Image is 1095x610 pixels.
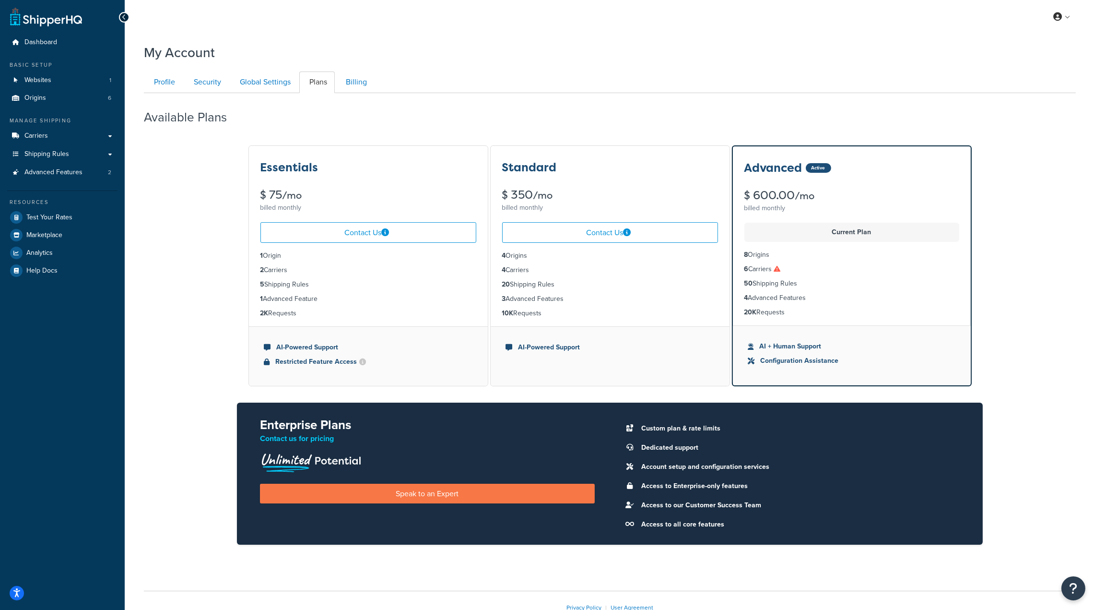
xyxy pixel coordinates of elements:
span: Marketplace [26,231,62,239]
div: $ 600.00 [744,190,959,202]
a: Profile [144,72,183,93]
div: Active [806,163,831,173]
span: Websites [24,76,51,84]
span: Dashboard [24,38,57,47]
a: Analytics [7,244,118,262]
strong: 1 [260,294,263,304]
small: /mo [533,189,553,202]
strong: 5 [260,279,265,289]
li: Carriers [744,264,959,275]
li: Requests [260,308,476,319]
li: Origin [260,251,476,261]
a: Speak to an Expert [260,484,594,503]
span: Carriers [24,132,48,140]
a: Websites 1 [7,72,118,89]
li: Requests [502,308,718,319]
strong: 4 [502,265,506,275]
p: Current Plan [750,226,954,239]
a: Marketplace [7,227,118,244]
div: Manage Shipping [7,117,118,125]
div: Basic Setup [7,61,118,69]
span: 1 [109,76,111,84]
li: Advanced Features [7,164,118,181]
span: 2 [108,168,111,177]
a: Global Settings [230,72,298,93]
p: Contact us for pricing [260,432,594,445]
strong: 50 [744,278,753,288]
a: Contact Us [502,222,718,243]
a: Shipping Rules [7,145,118,163]
li: Shipping Rules [260,279,476,290]
li: Configuration Assistance [748,356,955,366]
small: /mo [283,189,302,202]
li: Shipping Rules [502,279,718,290]
li: Origins [7,89,118,107]
h2: Enterprise Plans [260,418,594,432]
div: billed monthly [744,202,959,215]
div: $ 350 [502,189,718,201]
span: Shipping Rules [24,150,69,158]
a: Carriers [7,127,118,145]
strong: 8 [744,250,748,260]
h1: My Account [144,43,215,62]
span: Analytics [26,249,53,257]
a: Dashboard [7,34,118,51]
h3: Standard [502,161,557,174]
span: 6 [108,94,111,102]
li: Custom plan & rate limits [637,422,960,435]
span: Origins [24,94,46,102]
a: Billing [336,72,375,93]
div: billed monthly [502,201,718,215]
li: AI + Human Support [748,341,955,352]
span: Test Your Rates [26,214,72,222]
li: Websites [7,72,118,89]
li: Shipping Rules [744,278,959,289]
small: /mo [795,189,815,203]
a: Security [184,72,229,93]
a: Plans [299,72,335,93]
strong: 2 [260,265,264,275]
li: Advanced Features [502,294,718,304]
div: billed monthly [260,201,476,215]
div: Resources [7,198,118,206]
a: Help Docs [7,262,118,279]
strong: 2K [260,308,269,318]
strong: 6 [744,264,749,274]
li: Account setup and configuration services [637,460,960,474]
h3: Advanced [744,162,802,174]
li: Advanced Features [744,293,959,303]
a: Test Your Rates [7,209,118,226]
li: Carriers [260,265,476,275]
li: Access to our Customer Success Team [637,499,960,512]
li: Access to all core features [637,518,960,531]
h2: Available Plans [144,110,241,124]
strong: 4 [744,293,748,303]
li: AI-Powered Support [264,342,472,353]
li: Access to Enterprise-only features [637,479,960,493]
a: ShipperHQ Home [10,7,82,26]
strong: 10K [502,308,514,318]
li: Dedicated support [637,441,960,455]
button: Open Resource Center [1061,576,1085,600]
li: Advanced Feature [260,294,476,304]
a: Contact Us [260,222,476,243]
li: Restricted Feature Access [264,357,472,367]
li: Carriers [502,265,718,275]
li: Origins [502,251,718,261]
span: Help Docs [26,267,58,275]
strong: 3 [502,294,506,304]
strong: 4 [502,251,506,261]
div: $ 75 [260,189,476,201]
strong: 20K [744,307,757,317]
li: Origins [744,250,959,260]
li: AI-Powered Support [506,342,714,353]
li: Requests [744,307,959,318]
strong: 1 [260,251,263,261]
a: Origins 6 [7,89,118,107]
